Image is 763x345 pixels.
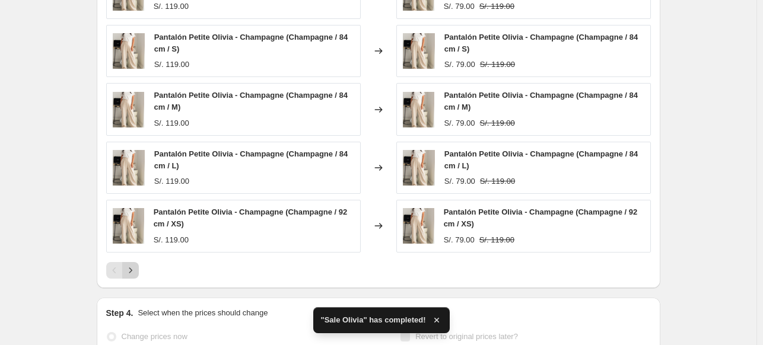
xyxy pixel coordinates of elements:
div: S/. 79.00 [444,1,475,12]
strike: S/. 119.00 [480,175,515,187]
strike: S/. 119.00 [479,234,514,246]
img: OLIVIA_CHAMPAGNE03_80x.png [403,92,435,127]
div: S/. 119.00 [154,59,189,71]
span: Change prices now [122,332,187,341]
span: "Sale Olivia" has completed! [320,314,425,326]
nav: Pagination [106,262,139,279]
div: S/. 79.00 [444,234,475,246]
img: OLIVIA_CHAMPAGNE03_80x.png [113,150,145,186]
h2: Step 4. [106,307,133,319]
span: Pantalón Petite Olivia - Champagne (Champagne / 84 cm / M) [154,91,348,111]
img: OLIVIA_CHAMPAGNE03_80x.png [113,92,145,127]
div: S/. 79.00 [444,59,475,71]
img: OLIVIA_CHAMPAGNE03_80x.png [113,208,144,244]
span: Pantalón Petite Olivia - Champagne (Champagne / 92 cm / XS) [444,207,638,228]
div: S/. 119.00 [154,117,189,129]
img: OLIVIA_CHAMPAGNE03_80x.png [403,208,434,244]
div: S/. 119.00 [154,234,189,246]
span: Pantalón Petite Olivia - Champagne (Champagne / 84 cm / S) [154,33,348,53]
img: OLIVIA_CHAMPAGNE03_80x.png [403,33,435,69]
span: Revert to original prices later? [415,332,518,341]
button: Next [122,262,139,279]
div: S/. 79.00 [444,175,475,187]
span: Pantalón Petite Olivia - Champagne (Champagne / 84 cm / M) [444,91,638,111]
span: Pantalón Petite Olivia - Champagne (Champagne / 92 cm / XS) [154,207,348,228]
span: Pantalón Petite Olivia - Champagne (Champagne / 84 cm / L) [154,149,348,170]
strike: S/. 119.00 [480,59,515,71]
span: Pantalón Petite Olivia - Champagne (Champagne / 84 cm / L) [444,149,638,170]
div: S/. 119.00 [154,175,189,187]
img: OLIVIA_CHAMPAGNE03_80x.png [403,150,435,186]
img: OLIVIA_CHAMPAGNE03_80x.png [113,33,145,69]
strike: S/. 119.00 [479,1,514,12]
div: S/. 119.00 [154,1,189,12]
span: Pantalón Petite Olivia - Champagne (Champagne / 84 cm / S) [444,33,638,53]
div: S/. 79.00 [444,117,475,129]
strike: S/. 119.00 [479,117,514,129]
p: Select when the prices should change [138,307,268,319]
